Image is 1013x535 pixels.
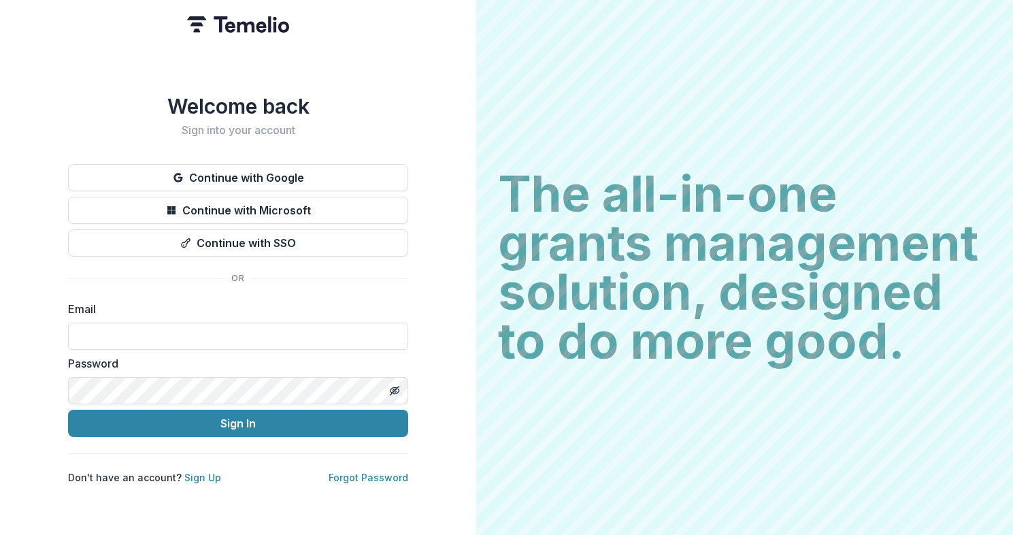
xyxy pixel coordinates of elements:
[68,124,408,137] h2: Sign into your account
[384,380,405,402] button: Toggle password visibility
[68,164,408,191] button: Continue with Google
[68,470,221,485] p: Don't have an account?
[68,355,400,372] label: Password
[68,410,408,437] button: Sign In
[68,229,408,257] button: Continue with SSO
[184,472,221,483] a: Sign Up
[68,94,408,118] h1: Welcome back
[68,197,408,224] button: Continue with Microsoft
[329,472,408,483] a: Forgot Password
[68,301,400,317] label: Email
[187,16,289,33] img: Temelio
